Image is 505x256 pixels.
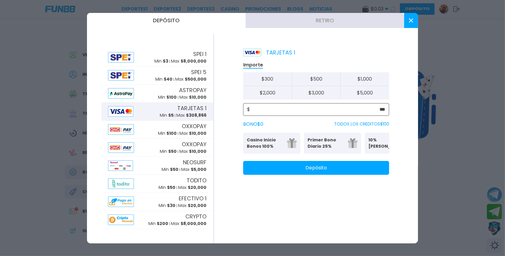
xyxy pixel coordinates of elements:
[159,184,175,191] p: Min
[168,112,174,118] span: $ 5
[181,221,206,227] span: $ 8,000,000
[182,122,206,130] span: OXXOPAY
[108,214,134,225] img: Alipay
[193,50,206,58] span: SPEI 1
[108,124,134,135] img: Alipay
[187,176,206,184] span: TODITO
[108,178,134,189] img: Alipay
[304,133,361,154] button: Primer Bono Diario 25%
[108,196,134,207] img: Alipay
[101,157,213,175] button: AlipayNEOSURFMin $50Max $5,000
[368,137,405,150] p: 10% [PERSON_NAME]
[167,202,175,208] span: $ 30
[185,212,206,221] span: CRYPTO
[292,86,341,100] button: $3,000
[158,130,177,137] p: Min
[160,148,177,155] p: Min
[175,76,206,82] p: Max
[168,148,177,154] span: $ 50
[243,133,300,154] button: Casino Inicio Bonos 100%
[189,148,206,154] span: $ 10,000
[108,160,133,171] img: Alipay
[243,49,261,56] img: Platform Logo
[179,86,206,94] span: ASTROPAY
[183,158,206,166] span: NEOSURF
[101,193,213,211] button: AlipayEFECTIVO 1Min $30Max $20,000
[101,121,213,139] button: AlipayOXXOPAYMin $100Max $10,000
[158,94,177,100] p: Min
[181,58,206,64] span: $ 8,000,000
[188,202,206,208] span: $ 20,000
[179,148,206,155] p: Max
[191,68,206,76] span: SPEI 5
[243,62,263,69] p: Importe
[101,175,213,193] button: AlipayTODITOMin $50Max $20,000
[87,13,246,28] button: Depósito
[166,130,177,136] span: $ 100
[159,202,175,209] p: Min
[189,94,206,100] span: $ 10,000
[160,112,174,119] p: Min
[179,94,206,100] p: Max
[101,139,213,157] button: AlipayOXXOPAYMin $50Max $10,000
[189,130,206,136] span: $ 10,000
[108,106,133,117] img: Alipay
[148,221,168,227] p: Min
[163,58,168,64] span: $ 3
[164,76,172,82] span: $ 40
[243,121,263,128] label: BONO $ 0
[108,70,134,81] img: Alipay
[191,166,206,172] span: $ 5,000
[340,86,389,100] button: $5,000
[155,76,172,82] p: Min
[154,58,168,64] p: Min
[108,52,134,63] img: Alipay
[188,184,206,190] span: $ 20,000
[186,112,206,118] span: $ 308,866
[185,76,206,82] span: $ 500,000
[166,94,177,100] span: $ 100
[176,112,206,119] p: Max
[348,138,358,148] img: gift
[101,48,213,66] button: AlipaySPEI 1Min $3Max $8,000,000
[243,48,295,57] p: TARJETAS 1
[243,86,292,100] button: $2,000
[182,140,206,148] span: OXXOPAY
[287,138,297,148] img: gift
[334,121,389,127] p: TODOS LOS CREDITOS $ 100
[308,137,344,150] p: Primer Bono Diario 25%
[178,202,206,209] p: Max
[170,166,178,172] span: $ 50
[179,130,206,137] p: Max
[292,72,341,86] button: $500
[340,72,389,86] button: $1,000
[181,166,206,173] p: Max
[179,194,206,202] span: EFECTIVO 1
[178,184,206,191] p: Max
[365,133,422,154] button: 10% [PERSON_NAME]
[246,13,404,28] button: Retiro
[108,88,134,99] img: Alipay
[247,106,250,113] span: $
[247,137,283,150] p: Casino Inicio Bonos 100%
[101,85,213,103] button: AlipayASTROPAYMin $100Max $10,000
[101,211,213,229] button: AlipayCRYPTOMin $200Max $8,000,000
[108,142,134,153] img: Alipay
[162,166,178,173] p: Min
[243,161,389,175] button: Depósito
[177,104,206,112] span: TARJETAS 1
[157,221,168,227] span: $ 200
[171,58,206,64] p: Max
[171,221,206,227] p: Max
[101,66,213,85] button: AlipaySPEI 5Min $40Max $500,000
[243,72,292,86] button: $300
[101,103,213,121] button: AlipayTARJETAS 1Min $5Max $308,866
[167,184,175,190] span: $ 50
